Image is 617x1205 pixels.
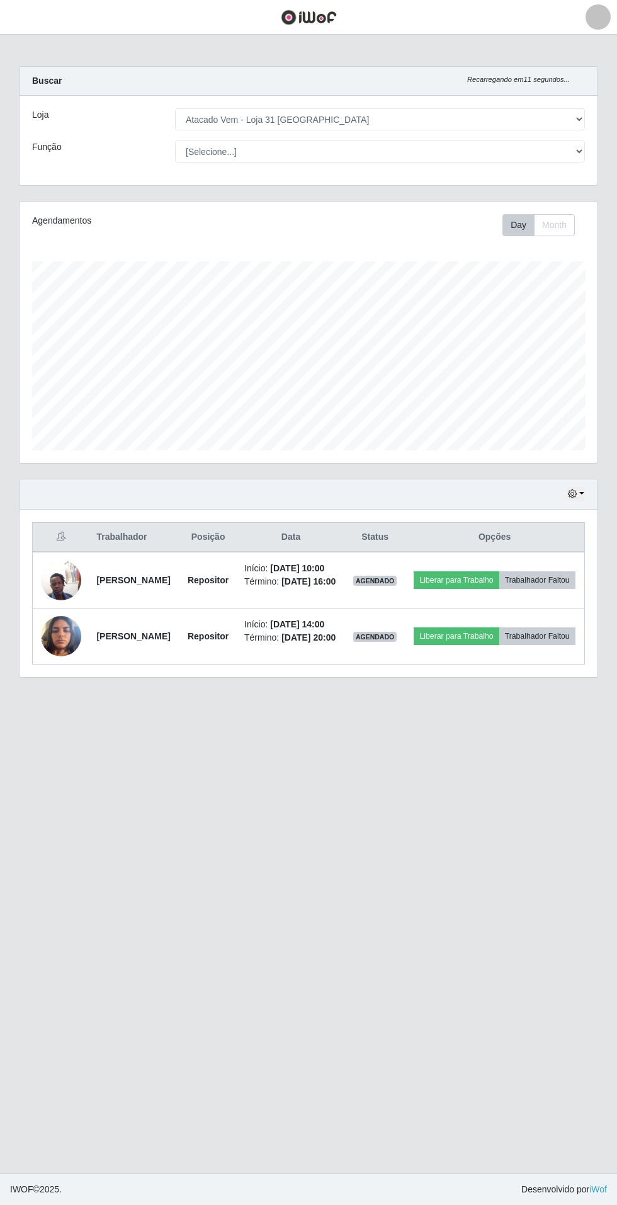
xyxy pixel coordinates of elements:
[270,619,324,629] time: [DATE] 14:00
[281,9,337,25] img: CoreUI Logo
[281,576,336,586] time: [DATE] 16:00
[188,575,229,585] strong: Repositor
[502,214,535,236] button: Day
[521,1183,607,1196] span: Desenvolvido por
[353,576,397,586] span: AGENDADO
[589,1184,607,1194] a: iWof
[89,523,179,552] th: Trabalhador
[414,627,499,645] button: Liberar para Trabalho
[10,1183,62,1196] span: © 2025 .
[32,140,62,154] label: Função
[345,523,405,552] th: Status
[41,553,81,607] img: 1756672317215.jpeg
[32,108,48,122] label: Loja
[414,571,499,589] button: Liberar para Trabalho
[499,627,575,645] button: Trabalhador Faltou
[502,214,585,236] div: Toolbar with button groups
[244,631,337,644] li: Término:
[270,563,324,573] time: [DATE] 10:00
[467,76,570,83] i: Recarregando em 11 segundos...
[32,214,251,227] div: Agendamentos
[188,631,229,641] strong: Repositor
[534,214,575,236] button: Month
[10,1184,33,1194] span: IWOF
[244,618,337,631] li: Início:
[96,631,170,641] strong: [PERSON_NAME]
[179,523,237,552] th: Posição
[353,632,397,642] span: AGENDADO
[244,562,337,575] li: Início:
[281,632,336,642] time: [DATE] 20:00
[41,609,81,663] img: 1745426422058.jpeg
[237,523,345,552] th: Data
[96,575,170,585] strong: [PERSON_NAME]
[32,76,62,86] strong: Buscar
[244,575,337,588] li: Término:
[499,571,575,589] button: Trabalhador Faltou
[405,523,584,552] th: Opções
[502,214,575,236] div: First group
